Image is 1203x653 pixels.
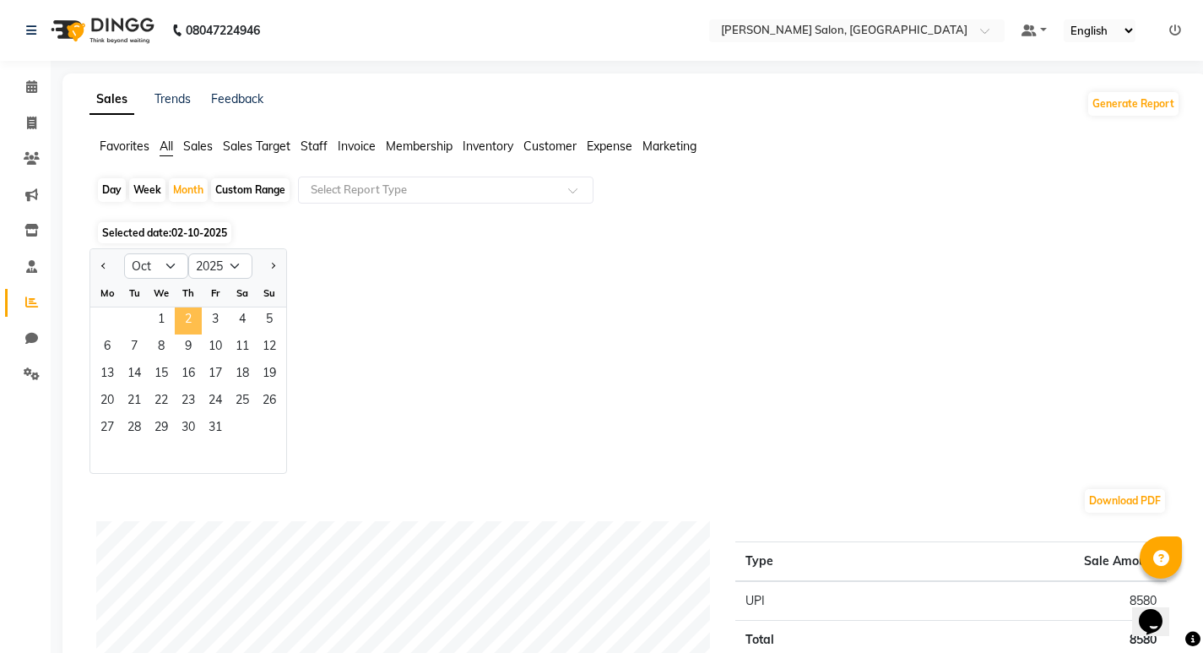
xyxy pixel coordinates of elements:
[256,307,283,335] span: 5
[202,335,229,362] span: 10
[94,416,121,443] span: 27
[175,389,202,416] span: 23
[97,253,111,280] button: Previous month
[202,389,229,416] div: Friday, October 24, 2025
[175,335,202,362] div: Thursday, October 9, 2025
[148,335,175,362] div: Wednesday, October 8, 2025
[148,307,175,335] div: Wednesday, October 1, 2025
[129,178,165,202] div: Week
[154,91,191,106] a: Trends
[523,139,577,154] span: Customer
[202,280,229,307] div: Fr
[94,389,121,416] div: Monday, October 20, 2025
[148,362,175,389] div: Wednesday, October 15, 2025
[175,280,202,307] div: Th
[885,581,1167,621] td: 8580
[148,307,175,335] span: 1
[89,84,134,115] a: Sales
[121,416,148,443] div: Tuesday, October 28, 2025
[202,335,229,362] div: Friday, October 10, 2025
[229,362,256,389] div: Saturday, October 18, 2025
[301,139,328,154] span: Staff
[94,416,121,443] div: Monday, October 27, 2025
[338,139,376,154] span: Invoice
[121,389,148,416] div: Tuesday, October 21, 2025
[175,307,202,335] div: Thursday, October 2, 2025
[256,362,283,389] div: Sunday, October 19, 2025
[148,389,175,416] div: Wednesday, October 22, 2025
[642,139,696,154] span: Marketing
[229,362,256,389] span: 18
[175,416,202,443] span: 30
[175,362,202,389] div: Thursday, October 16, 2025
[229,307,256,335] div: Saturday, October 4, 2025
[223,139,290,154] span: Sales Target
[256,307,283,335] div: Sunday, October 5, 2025
[175,362,202,389] span: 16
[148,416,175,443] div: Wednesday, October 29, 2025
[735,542,884,582] th: Type
[229,335,256,362] span: 11
[175,335,202,362] span: 9
[202,416,229,443] span: 31
[266,253,279,280] button: Next month
[202,362,229,389] div: Friday, October 17, 2025
[169,178,208,202] div: Month
[885,542,1167,582] th: Sale Amount
[188,253,252,279] select: Select year
[229,307,256,335] span: 4
[186,7,260,54] b: 08047224946
[171,226,227,239] span: 02-10-2025
[148,335,175,362] span: 8
[121,335,148,362] span: 7
[175,416,202,443] div: Thursday, October 30, 2025
[1085,489,1165,513] button: Download PDF
[121,335,148,362] div: Tuesday, October 7, 2025
[386,139,452,154] span: Membership
[121,362,148,389] div: Tuesday, October 14, 2025
[229,389,256,416] div: Saturday, October 25, 2025
[100,139,149,154] span: Favorites
[124,253,188,279] select: Select month
[202,416,229,443] div: Friday, October 31, 2025
[94,335,121,362] div: Monday, October 6, 2025
[256,389,283,416] div: Sunday, October 26, 2025
[148,280,175,307] div: We
[256,362,283,389] span: 19
[211,91,263,106] a: Feedback
[94,362,121,389] div: Monday, October 13, 2025
[229,389,256,416] span: 25
[202,389,229,416] span: 24
[94,362,121,389] span: 13
[202,362,229,389] span: 17
[148,362,175,389] span: 15
[98,222,231,243] span: Selected date:
[202,307,229,335] div: Friday, October 3, 2025
[463,139,513,154] span: Inventory
[148,389,175,416] span: 22
[1132,585,1186,636] iframe: chat widget
[121,280,148,307] div: Tu
[229,335,256,362] div: Saturday, October 11, 2025
[183,139,213,154] span: Sales
[148,416,175,443] span: 29
[1088,92,1179,116] button: Generate Report
[211,178,290,202] div: Custom Range
[256,280,283,307] div: Su
[175,307,202,335] span: 2
[94,389,121,416] span: 20
[121,416,148,443] span: 28
[175,389,202,416] div: Thursday, October 23, 2025
[121,389,148,416] span: 21
[202,307,229,335] span: 3
[43,7,159,54] img: logo
[121,362,148,389] span: 14
[735,581,884,621] td: UPI
[160,139,173,154] span: All
[94,335,121,362] span: 6
[587,139,632,154] span: Expense
[256,335,283,362] div: Sunday, October 12, 2025
[98,178,126,202] div: Day
[256,335,283,362] span: 12
[229,280,256,307] div: Sa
